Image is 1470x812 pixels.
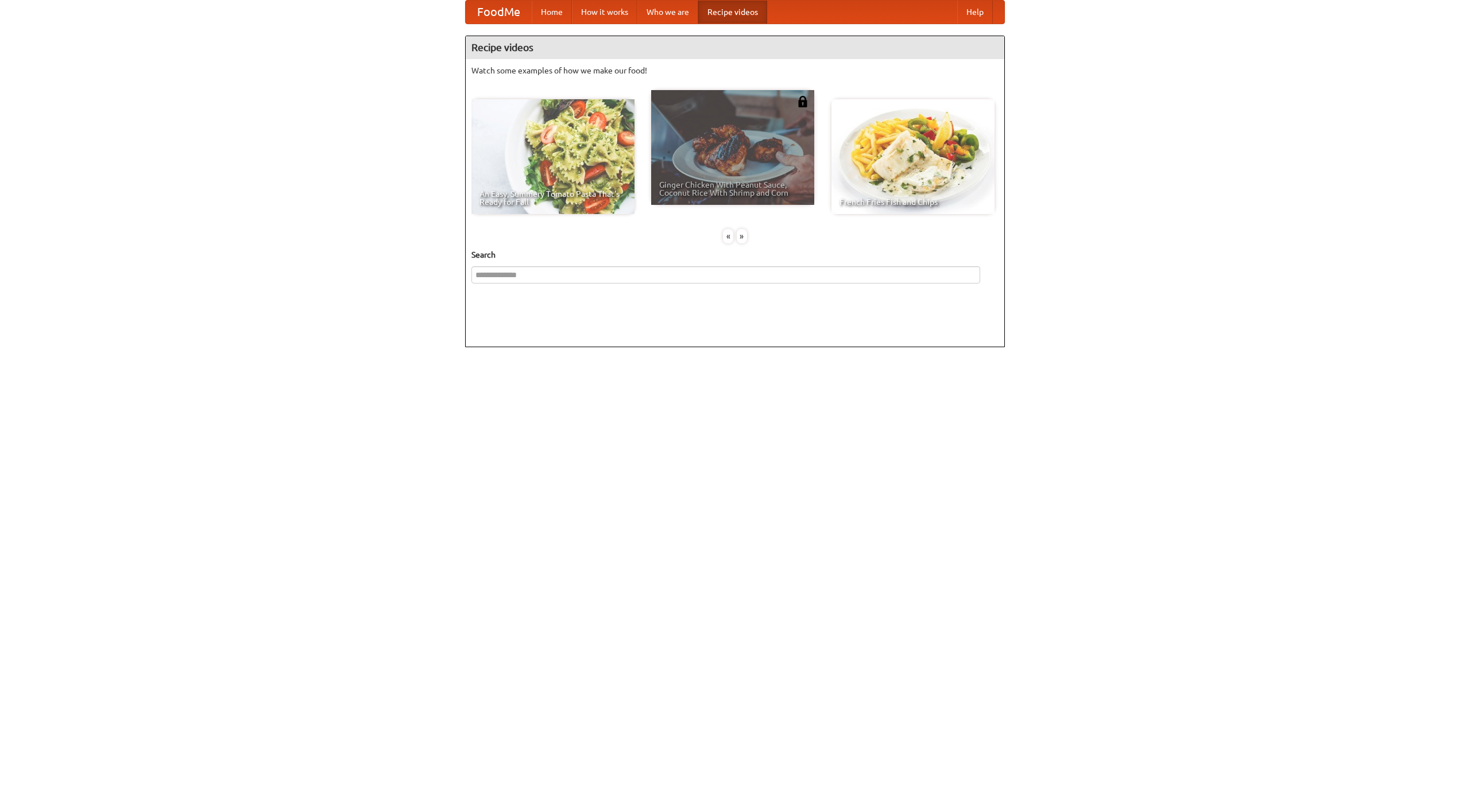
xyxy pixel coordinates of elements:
[831,99,995,214] a: French Fries Fish and Chips
[840,198,987,206] span: French Fries Fish and Chips
[797,96,808,107] img: 483408.png
[532,1,572,24] a: Home
[479,190,626,206] span: An Easy, Summery Tomato Pasta That's Ready for Fall
[471,99,635,214] a: An Easy, Summery Tomato Pasta That's Ready for Fall
[957,1,993,24] a: Help
[572,1,637,24] a: How it works
[471,249,999,261] h5: Search
[637,1,698,24] a: Who we are
[723,229,733,243] div: «
[466,1,532,24] a: FoodMe
[698,1,767,24] a: Recipe videos
[466,36,1004,59] h4: Recipe videos
[737,229,747,243] div: »
[471,65,999,76] p: Watch some examples of how we make our food!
